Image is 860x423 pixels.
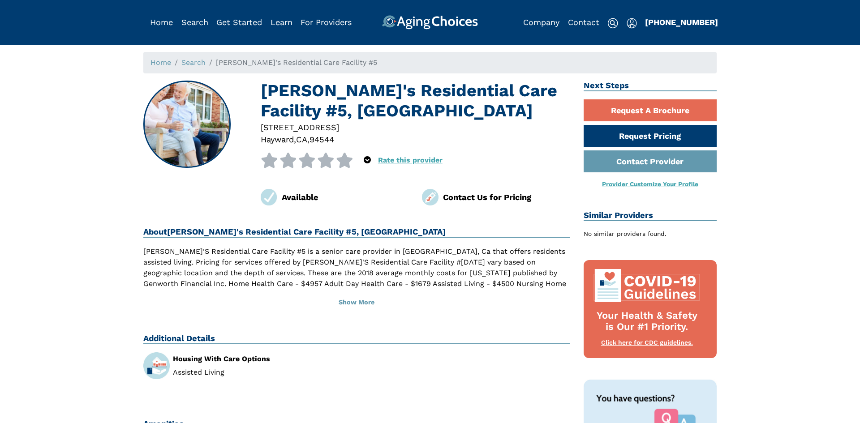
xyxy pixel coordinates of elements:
div: 94544 [310,133,334,145]
a: Learn [271,17,292,27]
h1: [PERSON_NAME]'s Residential Care Facility #5, [GEOGRAPHIC_DATA] [261,81,570,121]
h2: Similar Providers [584,210,717,221]
div: Contact Us for Pricing [443,191,570,203]
img: Arleen's Residential Care Facility #5, Hayward CA [144,81,230,167]
a: Rate this provider [378,156,443,164]
a: For Providers [301,17,352,27]
div: Housing With Care Options [173,355,350,363]
div: Popover trigger [627,15,637,30]
h2: About [PERSON_NAME]'s Residential Care Facility #5, [GEOGRAPHIC_DATA] [143,227,570,238]
span: , [294,135,296,144]
a: Contact Provider [584,150,717,172]
li: Assisted Living [173,369,350,376]
div: Click here for CDC guidelines. [593,338,702,347]
a: Request Pricing [584,125,717,147]
img: covid-top-default.svg [593,269,702,302]
a: Company [523,17,559,27]
a: [PHONE_NUMBER] [645,17,718,27]
div: Popover trigger [181,15,208,30]
div: No similar providers found. [584,229,717,239]
a: Home [150,17,173,27]
div: Your Health & Safety is Our #1 Priority. [593,310,702,333]
h2: Next Steps [584,81,717,91]
span: [PERSON_NAME]'s Residential Care Facility #5 [216,58,377,67]
span: , [307,135,310,144]
nav: breadcrumb [143,52,717,73]
img: AgingChoices [382,15,478,30]
button: Show More [143,293,570,312]
a: Contact [568,17,599,27]
span: CA [296,135,307,144]
div: Available [282,191,409,203]
p: [PERSON_NAME]'S Residential Care Facility #5 is a senior care provider in [GEOGRAPHIC_DATA], Ca t... [143,246,570,300]
a: Search [181,58,206,67]
a: Search [181,17,208,27]
a: Get Started [216,17,262,27]
img: user-icon.svg [627,18,637,29]
a: Provider Customize Your Profile [602,180,698,188]
a: Home [150,58,171,67]
div: [STREET_ADDRESS] [261,121,570,133]
img: search-icon.svg [607,18,618,29]
span: Hayward [261,135,294,144]
h2: Additional Details [143,333,570,344]
a: Request A Brochure [584,99,717,121]
div: Popover trigger [364,153,371,168]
